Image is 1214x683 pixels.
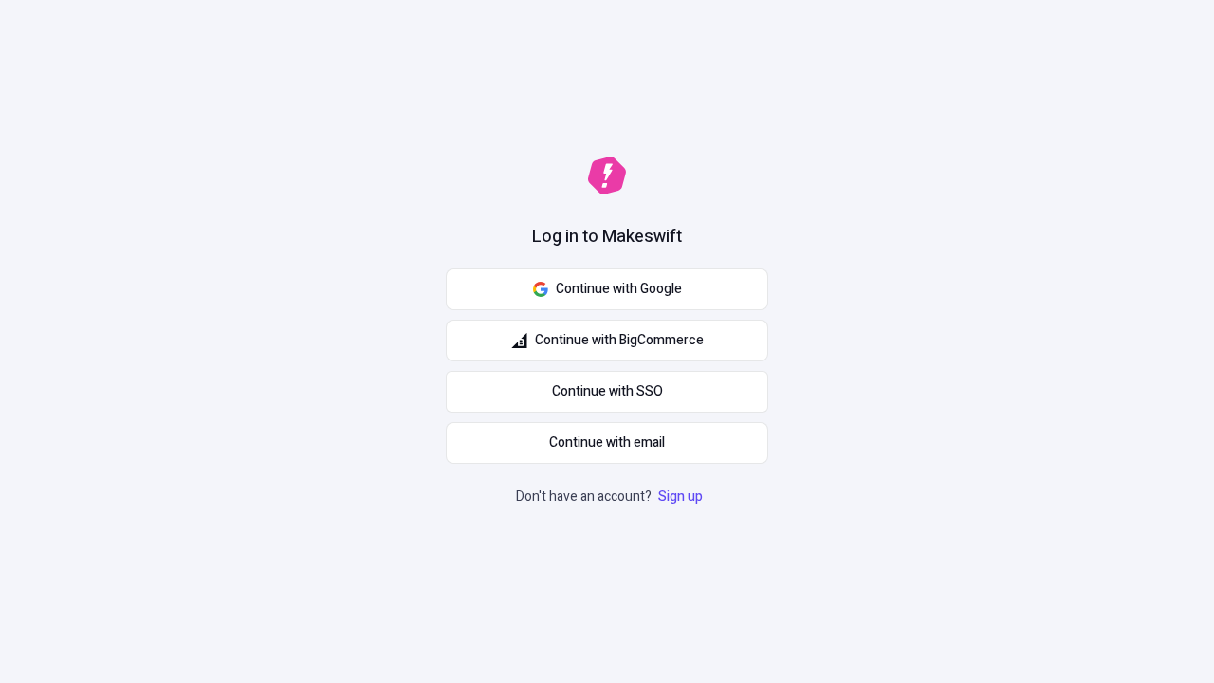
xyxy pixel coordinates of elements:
a: Sign up [654,487,707,507]
span: Continue with Google [556,279,682,300]
button: Continue with BigCommerce [446,320,768,361]
h1: Log in to Makeswift [532,225,682,249]
button: Continue with Google [446,268,768,310]
button: Continue with email [446,422,768,464]
span: Continue with email [549,433,665,453]
p: Don't have an account? [516,487,707,508]
span: Continue with BigCommerce [535,330,704,351]
a: Continue with SSO [446,371,768,413]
